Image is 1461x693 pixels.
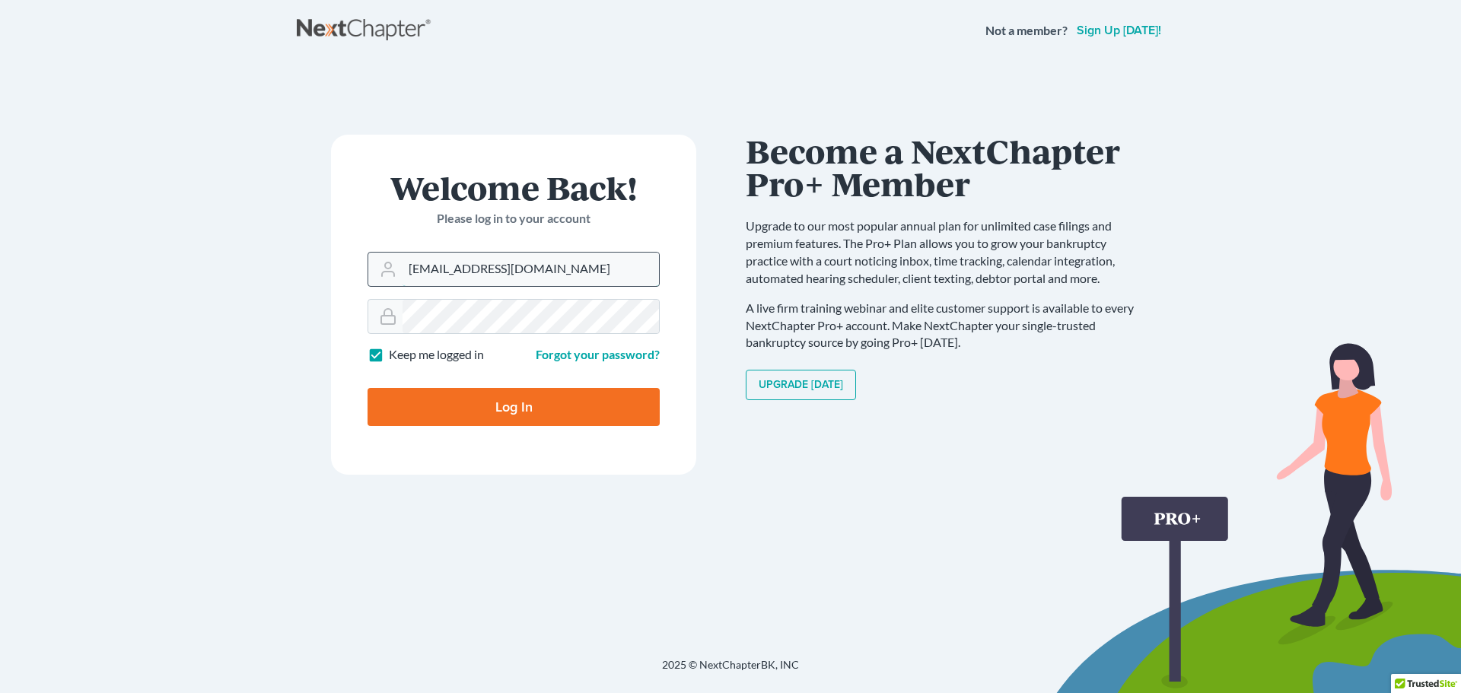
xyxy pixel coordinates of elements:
[403,253,659,286] input: Email Address
[746,370,856,400] a: Upgrade [DATE]
[389,346,484,364] label: Keep me logged in
[1074,24,1164,37] a: Sign up [DATE]!
[368,171,660,204] h1: Welcome Back!
[985,22,1068,40] strong: Not a member?
[746,135,1149,199] h1: Become a NextChapter Pro+ Member
[368,388,660,426] input: Log In
[536,347,660,361] a: Forgot your password?
[746,300,1149,352] p: A live firm training webinar and elite customer support is available to every NextChapter Pro+ ac...
[368,210,660,227] p: Please log in to your account
[297,657,1164,685] div: 2025 © NextChapterBK, INC
[746,218,1149,287] p: Upgrade to our most popular annual plan for unlimited case filings and premium features. The Pro+...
